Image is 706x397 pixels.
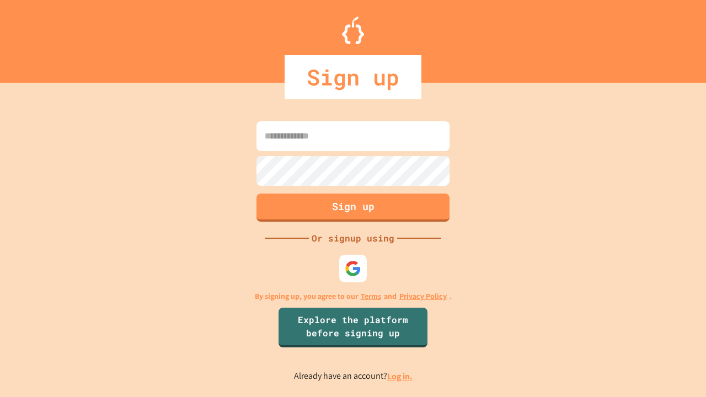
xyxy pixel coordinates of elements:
[285,55,421,99] div: Sign up
[399,291,447,302] a: Privacy Policy
[294,369,413,383] p: Already have an account?
[279,308,427,347] a: Explore the platform before signing up
[342,17,364,44] img: Logo.svg
[309,232,397,245] div: Or signup using
[387,371,413,382] a: Log in.
[361,291,381,302] a: Terms
[345,260,361,277] img: google-icon.svg
[256,194,450,222] button: Sign up
[255,291,452,302] p: By signing up, you agree to our and .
